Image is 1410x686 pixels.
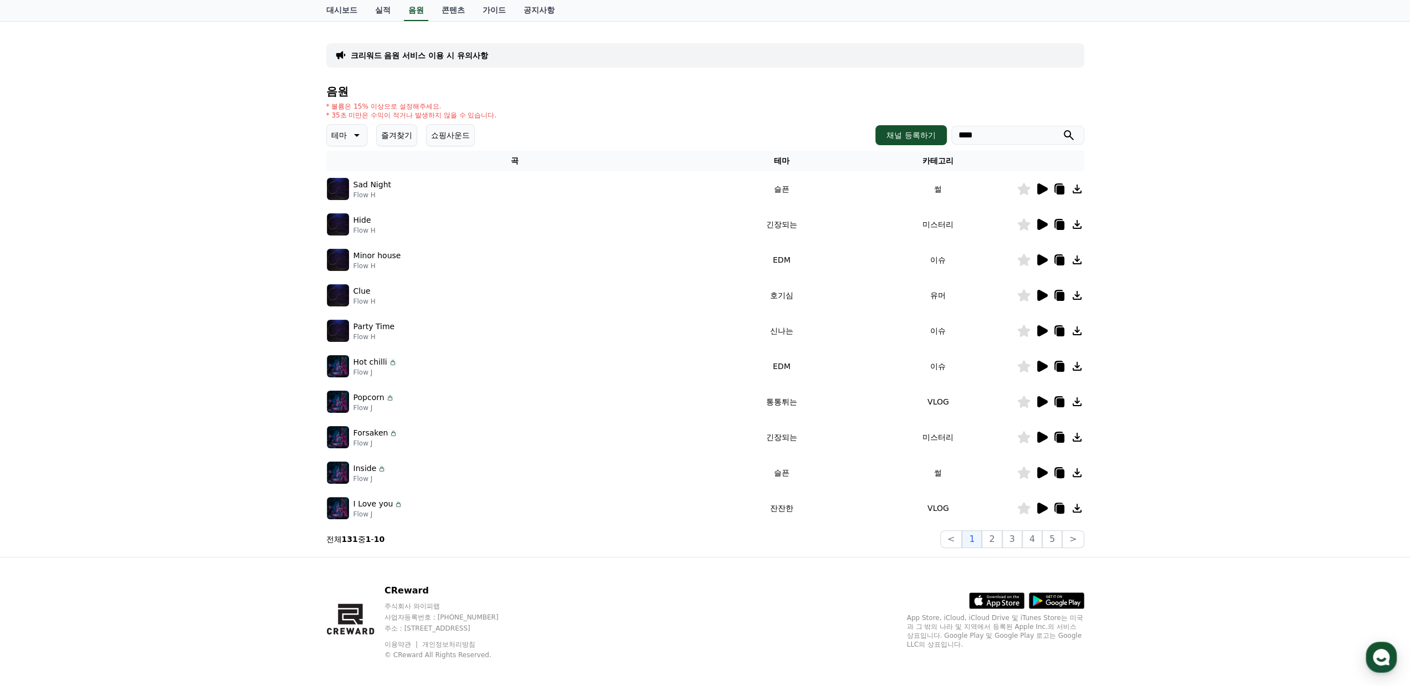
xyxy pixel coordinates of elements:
[353,332,395,341] p: Flow H
[860,313,1017,349] td: 이슈
[353,474,387,483] p: Flow J
[860,278,1017,313] td: 유머
[703,490,860,526] td: 잔잔한
[327,426,349,448] img: music
[426,124,475,146] button: 쇼핑사운드
[353,191,391,199] p: Flow H
[860,242,1017,278] td: 이슈
[875,125,946,145] button: 채널 등록하기
[331,127,347,143] p: 테마
[353,321,395,332] p: Party Time
[326,111,497,120] p: * 35초 미만은 수익이 적거나 발생하지 않을 수 있습니다.
[860,171,1017,207] td: 썰
[703,242,860,278] td: EDM
[351,50,488,61] a: 크리워드 음원 서비스 이용 시 유의사항
[35,368,42,377] span: 홈
[1042,530,1062,548] button: 5
[353,179,391,191] p: Sad Night
[384,602,520,611] p: 주식회사 와이피랩
[327,391,349,413] img: music
[422,641,475,648] a: 개인정보처리방침
[353,285,371,297] p: Clue
[353,510,403,519] p: Flow J
[353,356,387,368] p: Hot chilli
[3,351,73,379] a: 홈
[703,278,860,313] td: 호기심
[73,351,143,379] a: 대화
[860,151,1017,171] th: 카테고리
[860,207,1017,242] td: 미스터리
[703,384,860,419] td: 통통튀는
[143,351,213,379] a: 설정
[384,613,520,622] p: 사업자등록번호 : [PHONE_NUMBER]
[703,151,860,171] th: 테마
[171,368,184,377] span: 설정
[353,392,384,403] p: Popcorn
[703,455,860,490] td: 슬픈
[384,651,520,659] p: © CReward All Rights Reserved.
[326,151,704,171] th: 곡
[384,584,520,597] p: CReward
[353,262,401,270] p: Flow H
[940,530,962,548] button: <
[327,284,349,306] img: music
[327,249,349,271] img: music
[327,462,349,484] img: music
[374,535,384,544] strong: 10
[353,439,398,448] p: Flow J
[353,498,393,510] p: I Love you
[703,313,860,349] td: 신나는
[327,497,349,519] img: music
[384,624,520,633] p: 주소 : [STREET_ADDRESS]
[962,530,982,548] button: 1
[860,419,1017,455] td: 미스터리
[326,85,1084,98] h4: 음원
[384,641,419,648] a: 이용약관
[326,124,367,146] button: 테마
[353,226,376,235] p: Flow H
[327,178,349,200] img: music
[326,102,497,111] p: * 볼륨은 15% 이상으로 설정해주세요.
[1022,530,1042,548] button: 4
[860,490,1017,526] td: VLOG
[101,368,115,377] span: 대화
[342,535,358,544] strong: 131
[703,349,860,384] td: EDM
[353,427,388,439] p: Forsaken
[366,535,371,544] strong: 1
[327,213,349,236] img: music
[703,171,860,207] td: 슬픈
[326,534,385,545] p: 전체 중 -
[860,384,1017,419] td: VLOG
[327,320,349,342] img: music
[353,297,376,306] p: Flow H
[353,463,377,474] p: Inside
[327,355,349,377] img: music
[353,368,397,377] p: Flow J
[353,250,401,262] p: Minor house
[1002,530,1022,548] button: 3
[982,530,1002,548] button: 2
[860,349,1017,384] td: 이슈
[860,455,1017,490] td: 썰
[1062,530,1084,548] button: >
[353,214,371,226] p: Hide
[703,207,860,242] td: 긴장되는
[376,124,417,146] button: 즐겨찾기
[703,419,860,455] td: 긴장되는
[353,403,394,412] p: Flow J
[907,613,1084,649] p: App Store, iCloud, iCloud Drive 및 iTunes Store는 미국과 그 밖의 나라 및 지역에서 등록된 Apple Inc.의 서비스 상표입니다. Goo...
